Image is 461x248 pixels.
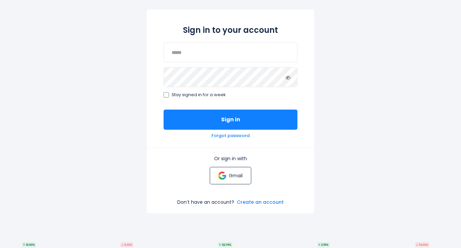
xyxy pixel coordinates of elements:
span: Stay signed in for a week [172,92,226,98]
input: Stay signed in for a week [164,92,169,98]
p: Gmail [229,173,243,179]
p: Or sign in with [164,156,297,162]
a: Create an account [237,199,284,205]
button: Sign in [164,110,297,130]
a: Forgot password [211,133,250,139]
a: Gmail [210,167,251,184]
p: Don’t have an account? [177,199,234,205]
h2: Sign in to your account [164,24,297,36]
